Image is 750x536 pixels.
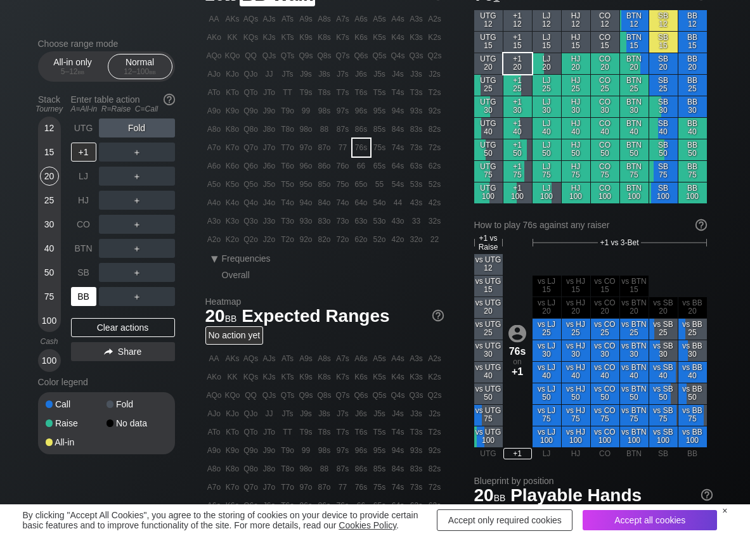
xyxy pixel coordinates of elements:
div: UTG [71,118,96,137]
div: TT [279,84,297,101]
div: J5s [371,65,389,83]
div: +1 75 [503,161,532,182]
div: J8o [261,120,278,138]
div: 25 [40,191,59,210]
div: Q8s [316,47,333,65]
div: A3s [408,10,425,28]
div: KQo [224,47,242,65]
div: Q9s [297,47,315,65]
span: +1 vs 3-Bet [600,238,638,247]
div: CO 20 [591,53,619,74]
div: BB 25 [678,75,707,96]
div: 64o [352,194,370,212]
div: UTG 100 [474,182,503,203]
div: J2o [261,231,278,248]
div: HJ 15 [562,32,590,53]
div: AA [205,10,223,28]
div: T2s [426,84,444,101]
div: J5o [261,175,278,193]
div: T4o [279,194,297,212]
div: Q9o [242,102,260,120]
div: Raise [46,419,107,428]
div: HJ 50 [562,139,590,160]
div: 63s [408,157,425,175]
div: +1 [71,143,96,162]
div: 54s [389,175,407,193]
div: BTN 50 [620,139,649,160]
div: QTs [279,47,297,65]
div: HJ 30 [562,96,590,117]
div: Q8o [242,120,260,138]
div: All-in only [44,54,102,79]
div: CO 50 [591,139,619,160]
div: CO 25 [591,75,619,96]
div: HJ 20 [562,53,590,74]
div: Q7o [242,139,260,156]
div: +1 30 [503,96,532,117]
div: Q3s [408,47,425,65]
div: SB 15 [649,32,678,53]
div: J7s [334,65,352,83]
div: AJs [261,10,278,28]
div: Q5s [371,47,389,65]
div: Q2o [242,231,260,248]
div: 95o [297,175,315,193]
div: 32o [408,231,425,248]
div: 42s [426,194,444,212]
div: AQo [205,47,223,65]
div: HJ 12 [562,10,590,31]
div: LJ [71,167,96,186]
div: 87o [316,139,333,156]
div: vs UTG 12 [474,254,503,275]
div: 40 [40,239,59,258]
div: UTG 25 [474,75,503,96]
div: Overall [222,270,261,280]
div: Tourney [33,105,66,113]
div: 86s [352,120,370,138]
div: T2o [279,231,297,248]
div: 53o [371,212,389,230]
div: 92o [297,231,315,248]
div: 75 [40,287,59,306]
div: T3s [408,84,425,101]
div: 98o [297,120,315,138]
div: How to play 76s against any raiser [474,220,707,230]
div: 20 [40,167,59,186]
div: 93o [297,212,315,230]
div: 100 [40,351,59,370]
div: Q5o [242,175,260,193]
div: QQ [242,47,260,65]
div: 98s [316,102,333,120]
div: SB 20 [649,53,678,74]
div: T8o [279,120,297,138]
img: share.864f2f62.svg [104,348,113,355]
div: SB 12 [649,10,678,31]
div: 30 [40,215,59,234]
div: A6s [352,10,370,28]
div: T6s [352,84,370,101]
div: BTN 15 [620,32,649,53]
div: JTo [261,84,278,101]
div: 83o [316,212,333,230]
div: J7o [261,139,278,156]
div: 5 – 12 [46,67,100,76]
div: K7o [224,139,242,156]
div: 74o [334,194,352,212]
div: No data [107,419,167,428]
div: A5o [205,175,223,193]
div: LJ 12 [533,10,561,31]
div: LJ 25 [533,75,561,96]
div: T5o [279,175,297,193]
div: 77 [334,139,352,156]
div: KJs [261,29,278,46]
div: K6o [224,157,242,175]
div: UTG 15 [474,32,503,53]
div: ATo [205,84,223,101]
div: 55 [371,175,389,193]
div: UTG 40 [474,118,503,139]
div: 65o [352,175,370,193]
div: A=All-in R=Raise C=Call [71,105,175,113]
div: BTN 20 [620,53,649,74]
div: UTG 20 [474,53,503,74]
div: ＋ [99,143,175,162]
